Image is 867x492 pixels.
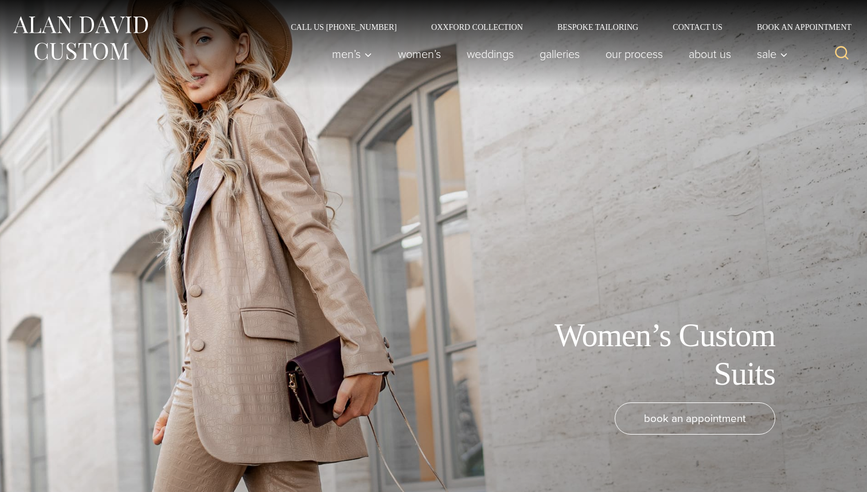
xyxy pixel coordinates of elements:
[517,316,775,393] h1: Women’s Custom Suits
[540,23,655,31] a: Bespoke Tailoring
[676,42,744,65] a: About Us
[274,23,414,31] a: Call Us [PHONE_NUMBER]
[385,42,454,65] a: Women’s
[655,23,740,31] a: Contact Us
[332,48,372,60] span: Men’s
[740,23,856,31] a: Book an Appointment
[615,402,775,435] a: book an appointment
[644,410,746,427] span: book an appointment
[828,40,856,68] button: View Search Form
[454,42,527,65] a: weddings
[11,13,149,64] img: Alan David Custom
[414,23,540,31] a: Oxxford Collection
[757,48,788,60] span: Sale
[274,23,856,31] nav: Secondary Navigation
[593,42,676,65] a: Our Process
[527,42,593,65] a: Galleries
[319,42,794,65] nav: Primary Navigation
